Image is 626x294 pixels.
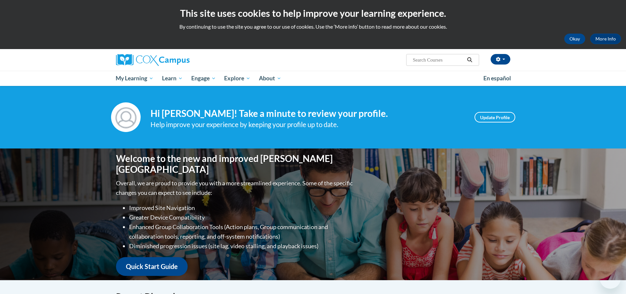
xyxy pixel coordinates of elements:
a: Update Profile [475,112,515,122]
a: Engage [187,71,220,86]
span: My Learning [116,74,153,82]
div: Main menu [106,71,520,86]
span: Learn [162,74,183,82]
a: Learn [158,71,187,86]
p: By continuing to use the site you agree to our use of cookies. Use the ‘More info’ button to read... [5,23,621,30]
span: Engage [191,74,216,82]
li: Enhanced Group Collaboration Tools (Action plans, Group communication and collaboration tools, re... [129,222,354,241]
a: My Learning [112,71,158,86]
button: Search [465,56,475,64]
h2: This site uses cookies to help improve your learning experience. [5,7,621,20]
img: Profile Image [111,102,141,132]
li: Greater Device Compatibility [129,213,354,222]
a: More Info [590,34,621,44]
div: Help improve your experience by keeping your profile up to date. [151,119,465,130]
a: En español [479,71,515,85]
img: Cox Campus [116,54,190,66]
span: Explore [224,74,250,82]
li: Diminished progression issues (site lag, video stalling, and playback issues) [129,241,354,251]
p: Overall, we are proud to provide you with a more streamlined experience. Some of the specific cha... [116,178,354,198]
span: En español [483,75,511,82]
button: Okay [564,34,585,44]
h1: Welcome to the new and improved [PERSON_NAME][GEOGRAPHIC_DATA] [116,153,354,175]
button: Account Settings [491,54,510,65]
a: Quick Start Guide [116,257,188,276]
input: Search Courses [412,56,465,64]
span: About [259,74,281,82]
a: Cox Campus [116,54,241,66]
h4: Hi [PERSON_NAME]! Take a minute to review your profile. [151,108,465,119]
iframe: Button to launch messaging window [600,268,621,289]
a: Explore [220,71,255,86]
a: About [255,71,286,86]
li: Improved Site Navigation [129,203,354,213]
